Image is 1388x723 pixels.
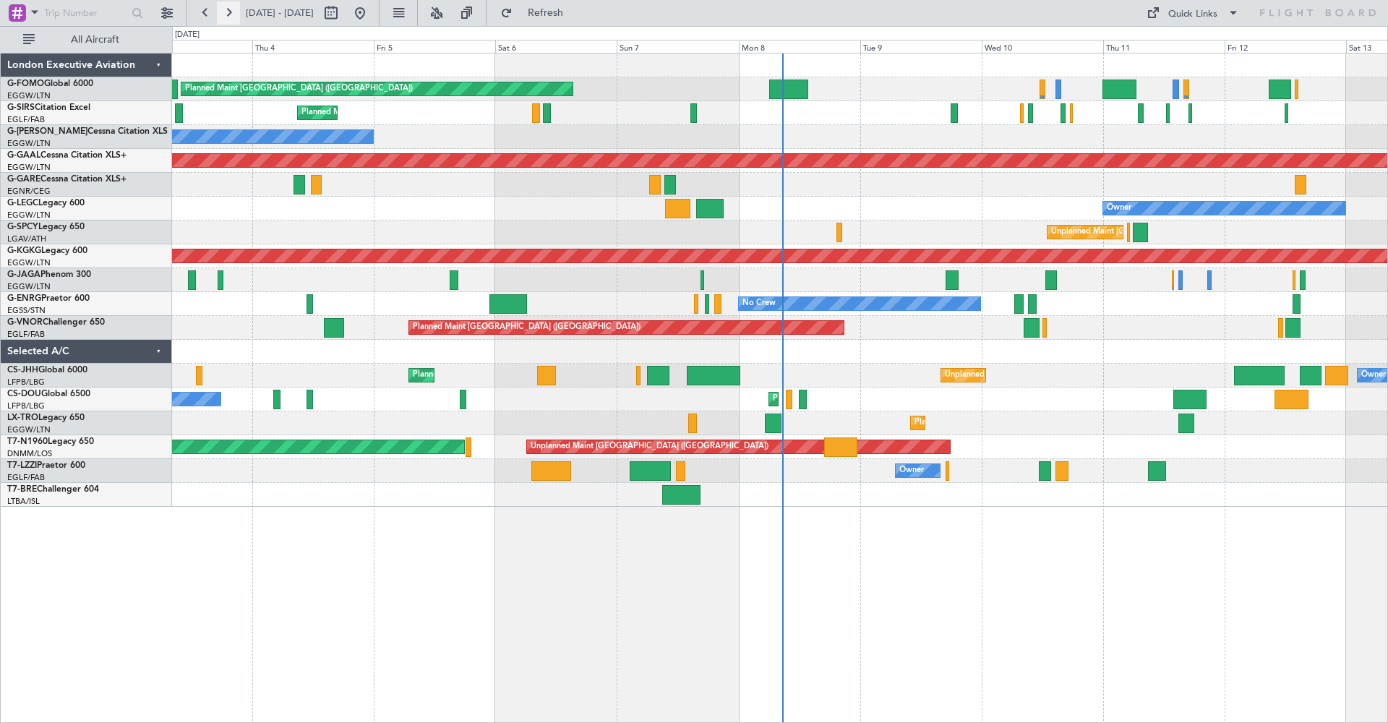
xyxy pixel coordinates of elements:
[494,1,581,25] button: Refresh
[860,40,982,53] div: Tue 9
[7,103,90,112] a: G-SIRSCitation Excel
[982,40,1103,53] div: Wed 10
[7,270,91,279] a: G-JAGAPhenom 300
[7,175,127,184] a: G-GARECessna Citation XLS+
[773,388,1001,410] div: Planned Maint [GEOGRAPHIC_DATA] ([GEOGRAPHIC_DATA])
[7,281,51,292] a: EGGW/LTN
[7,234,46,244] a: LGAV/ATH
[739,40,860,53] div: Mon 8
[7,223,85,231] a: G-SPCYLegacy 650
[7,437,48,446] span: T7-N1960
[7,390,41,398] span: CS-DOU
[7,210,51,221] a: EGGW/LTN
[1225,40,1346,53] div: Fri 12
[1139,1,1246,25] button: Quick Links
[7,127,168,136] a: G-[PERSON_NAME]Cessna Citation XLS
[301,102,529,124] div: Planned Maint [GEOGRAPHIC_DATA] ([GEOGRAPHIC_DATA])
[531,436,768,458] div: Unplanned Maint [GEOGRAPHIC_DATA] ([GEOGRAPHIC_DATA])
[7,472,45,483] a: EGLF/FAB
[1107,197,1131,219] div: Owner
[914,412,1009,434] div: Planned Maint Dusseldorf
[7,485,99,494] a: T7-BREChallenger 604
[7,305,46,316] a: EGSS/STN
[7,496,40,507] a: LTBA/ISL
[7,294,90,303] a: G-ENRGPraetor 600
[7,90,51,101] a: EGGW/LTN
[7,80,44,88] span: G-FOMO
[246,7,314,20] span: [DATE] - [DATE]
[7,329,45,340] a: EGLF/FAB
[1361,364,1386,386] div: Owner
[1168,7,1217,22] div: Quick Links
[44,2,127,24] input: Trip Number
[7,318,43,327] span: G-VNOR
[7,247,87,255] a: G-KGKGLegacy 600
[7,414,85,422] a: LX-TROLegacy 650
[7,114,45,125] a: EGLF/FAB
[175,29,200,41] div: [DATE]
[7,318,105,327] a: G-VNORChallenger 650
[7,270,40,279] span: G-JAGA
[413,317,641,338] div: Planned Maint [GEOGRAPHIC_DATA] ([GEOGRAPHIC_DATA])
[252,40,374,53] div: Thu 4
[742,293,776,315] div: No Crew
[899,460,924,482] div: Owner
[7,485,37,494] span: T7-BRE
[7,366,38,375] span: CS-JHH
[7,199,38,208] span: G-LEGC
[7,257,51,268] a: EGGW/LTN
[7,151,40,160] span: G-GAAL
[7,151,127,160] a: G-GAALCessna Citation XLS+
[945,364,1196,386] div: Unplanned Maint [GEOGRAPHIC_DATA] ([GEOGRAPHIC_DATA] Intl)
[413,364,641,386] div: Planned Maint [GEOGRAPHIC_DATA] ([GEOGRAPHIC_DATA])
[7,223,38,231] span: G-SPCY
[7,138,51,149] a: EGGW/LTN
[185,78,413,100] div: Planned Maint [GEOGRAPHIC_DATA] ([GEOGRAPHIC_DATA])
[515,8,576,18] span: Refresh
[7,103,35,112] span: G-SIRS
[131,40,252,53] div: Wed 3
[7,294,41,303] span: G-ENRG
[1103,40,1225,53] div: Thu 11
[7,247,41,255] span: G-KGKG
[16,28,157,51] button: All Aircraft
[7,461,85,470] a: T7-LZZIPraetor 600
[374,40,495,53] div: Fri 5
[7,377,45,388] a: LFPB/LBG
[7,199,85,208] a: G-LEGCLegacy 600
[617,40,738,53] div: Sun 7
[1051,221,1285,243] div: Unplanned Maint [GEOGRAPHIC_DATA] ([PERSON_NAME] Intl)
[7,175,40,184] span: G-GARE
[7,186,51,197] a: EGNR/CEG
[7,127,87,136] span: G-[PERSON_NAME]
[38,35,153,45] span: All Aircraft
[7,414,38,422] span: LX-TRO
[495,40,617,53] div: Sat 6
[7,401,45,411] a: LFPB/LBG
[7,437,94,446] a: T7-N1960Legacy 650
[7,80,93,88] a: G-FOMOGlobal 6000
[7,366,87,375] a: CS-JHHGlobal 6000
[7,424,51,435] a: EGGW/LTN
[7,461,37,470] span: T7-LZZI
[7,162,51,173] a: EGGW/LTN
[7,390,90,398] a: CS-DOUGlobal 6500
[7,448,52,459] a: DNMM/LOS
